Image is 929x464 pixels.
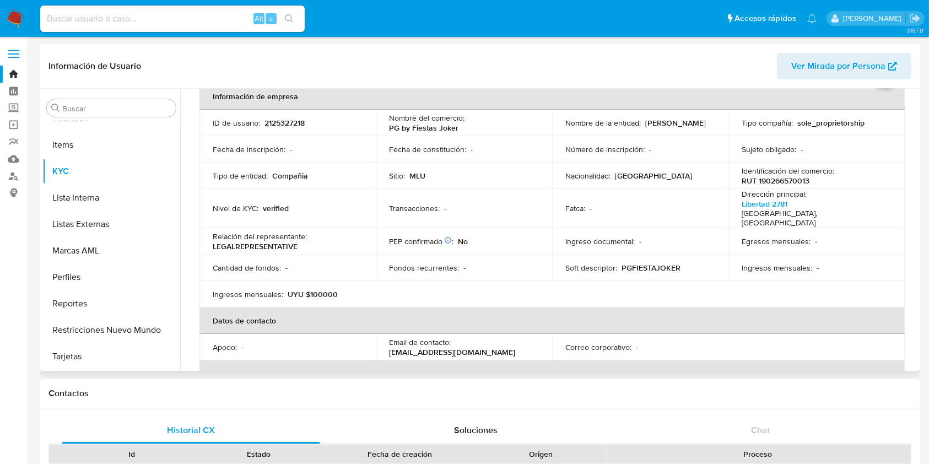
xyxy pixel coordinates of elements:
p: [PERSON_NAME] [645,118,706,128]
p: LEGALREPRESENTATIVE [213,241,298,251]
p: - [590,203,592,213]
p: - [815,236,817,246]
div: Proceso [612,449,903,460]
p: Ingresos mensuales : [213,289,283,299]
p: Apodo : [213,342,237,352]
p: Ingreso documental : [565,236,635,246]
p: - [639,236,641,246]
p: Identificación del comercio : [742,166,834,176]
p: Número de inscripción : [565,144,645,154]
p: - [817,263,819,273]
th: Datos de contacto [199,307,905,334]
p: Cantidad de fondos : [213,263,281,273]
a: Libertad 2781 [742,198,787,209]
p: Tipo compañía : [742,118,793,128]
th: Datos del Representante Legal / Apoderado [199,360,905,387]
span: Accesos rápidos [734,13,796,24]
p: Correo corporativo : [565,342,631,352]
p: PGFIESTAJOKER [622,263,680,273]
button: Ver Mirada por Persona [777,53,911,79]
p: Dirección principal : [742,189,807,199]
span: Soluciones [454,424,498,436]
div: Id [76,449,188,460]
h1: Contactos [48,388,911,399]
p: - [649,144,651,154]
button: Lista Interna [42,185,180,211]
h1: Información de Usuario [48,61,141,72]
p: - [636,342,638,352]
p: Compañia [272,171,308,181]
p: PG by Fiestas Joker [389,123,458,133]
button: Perfiles [42,264,180,290]
p: - [290,144,292,154]
p: Transacciones : [389,203,440,213]
button: Marcas AML [42,238,180,264]
p: Fecha de inscripción : [213,144,285,154]
p: Sitio : [389,171,405,181]
button: Listas Externas [42,211,180,238]
div: Estado [203,449,315,460]
p: MLU [409,171,425,181]
p: RUT 190266570013 [742,176,809,186]
p: [GEOGRAPHIC_DATA] [615,171,692,181]
p: Email de contacto : [389,337,451,347]
p: Nombre de la entidad : [565,118,641,128]
p: ximena.felix@mercadolibre.com [843,13,905,24]
button: search-icon [278,11,300,26]
p: Tipo de entidad : [213,171,268,181]
button: Reportes [42,290,180,317]
span: Historial CX [167,424,215,436]
p: - [285,263,288,273]
p: PEP confirmado : [389,236,453,246]
a: Notificaciones [807,14,817,23]
button: Restricciones Nuevo Mundo [42,317,180,343]
input: Buscar [62,104,171,114]
button: Buscar [51,104,60,112]
p: Sujeto obligado : [742,144,796,154]
p: - [801,144,803,154]
p: Soft descriptor : [565,263,617,273]
span: Alt [255,13,263,24]
p: Nombre del comercio : [389,113,464,123]
p: Egresos mensuales : [742,236,811,246]
p: - [471,144,473,154]
button: KYC [42,158,180,185]
div: Fecha de creación [330,449,469,460]
p: No [458,236,468,246]
button: Tarjetas [42,343,180,370]
p: Fondos recurrentes : [389,263,459,273]
p: - [241,342,244,352]
p: - [444,203,446,213]
p: Nivel de KYC : [213,203,258,213]
p: sole_proprietorship [797,118,865,128]
h4: [GEOGRAPHIC_DATA], [GEOGRAPHIC_DATA] [742,209,887,228]
span: Ver Mirada por Persona [791,53,885,79]
span: Chat [751,424,770,436]
p: Fatca : [565,203,585,213]
p: Nacionalidad : [565,171,611,181]
div: Origen [485,449,597,460]
p: UYU $100000 [288,289,338,299]
input: Buscar usuario o caso... [40,12,305,26]
button: Items [42,132,180,158]
p: verified [263,203,289,213]
span: s [269,13,273,24]
p: Fecha de constitución : [389,144,466,154]
th: Información de empresa [199,83,905,110]
p: ID de usuario : [213,118,260,128]
p: Relación del representante : [213,231,307,241]
p: [EMAIL_ADDRESS][DOMAIN_NAME] [389,347,515,357]
p: 2125327218 [264,118,305,128]
p: - [463,263,466,273]
a: Salir [909,13,921,24]
p: Ingresos mensuales : [742,263,812,273]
